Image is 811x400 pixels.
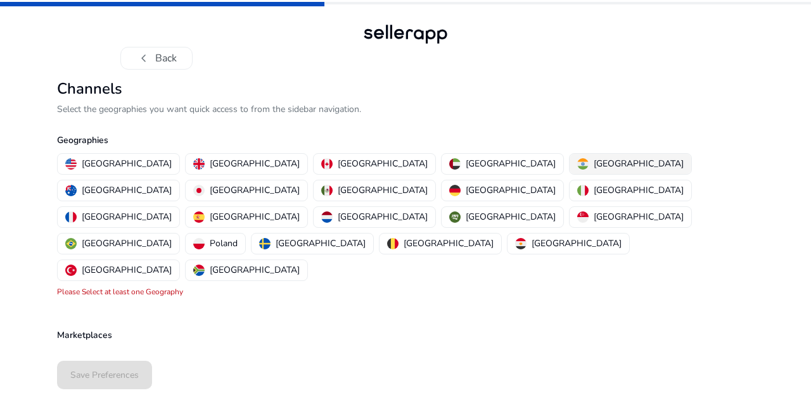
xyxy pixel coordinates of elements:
[193,158,205,170] img: uk.svg
[136,51,151,66] span: chevron_left
[532,237,622,250] p: [GEOGRAPHIC_DATA]
[449,211,461,223] img: sa.svg
[210,237,238,250] p: Poland
[259,238,271,249] img: se.svg
[594,157,684,170] p: [GEOGRAPHIC_DATA]
[57,103,754,116] p: Select the geographies you want quick access to from the sidebar navigation.
[65,185,77,196] img: au.svg
[321,158,333,170] img: ca.svg
[276,237,366,250] p: [GEOGRAPHIC_DATA]
[466,210,556,223] p: [GEOGRAPHIC_DATA]
[594,184,684,197] p: [GEOGRAPHIC_DATA]
[193,211,205,223] img: es.svg
[338,157,428,170] p: [GEOGRAPHIC_DATA]
[57,287,183,297] mat-error: Please Select at least one Geography
[210,263,300,277] p: [GEOGRAPHIC_DATA]
[338,184,428,197] p: [GEOGRAPHIC_DATA]
[466,184,556,197] p: [GEOGRAPHIC_DATA]
[65,158,77,170] img: us.svg
[65,265,77,276] img: tr.svg
[210,210,300,223] p: [GEOGRAPHIC_DATA]
[57,80,754,98] h2: Channels
[65,238,77,249] img: br.svg
[82,237,172,250] p: [GEOGRAPHIC_DATA]
[210,184,300,197] p: [GEOGRAPHIC_DATA]
[449,185,461,196] img: de.svg
[321,185,333,196] img: mx.svg
[82,263,172,277] p: [GEOGRAPHIC_DATA]
[321,211,333,223] img: nl.svg
[65,211,77,223] img: fr.svg
[193,185,205,196] img: jp.svg
[466,157,556,170] p: [GEOGRAPHIC_DATA]
[193,238,205,249] img: pl.svg
[577,158,589,170] img: in.svg
[82,210,172,223] p: [GEOGRAPHIC_DATA]
[515,238,527,249] img: eg.svg
[57,134,754,147] p: Geographies
[404,237,494,250] p: [GEOGRAPHIC_DATA]
[387,238,399,249] img: be.svg
[577,185,589,196] img: it.svg
[594,210,684,223] p: [GEOGRAPHIC_DATA]
[57,328,754,342] p: Marketplaces
[120,47,193,70] button: chevron_leftBack
[338,210,428,223] p: [GEOGRAPHIC_DATA]
[193,265,205,276] img: za.svg
[82,157,172,170] p: [GEOGRAPHIC_DATA]
[82,184,172,197] p: [GEOGRAPHIC_DATA]
[577,211,589,223] img: sg.svg
[210,157,300,170] p: [GEOGRAPHIC_DATA]
[449,158,461,170] img: ae.svg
